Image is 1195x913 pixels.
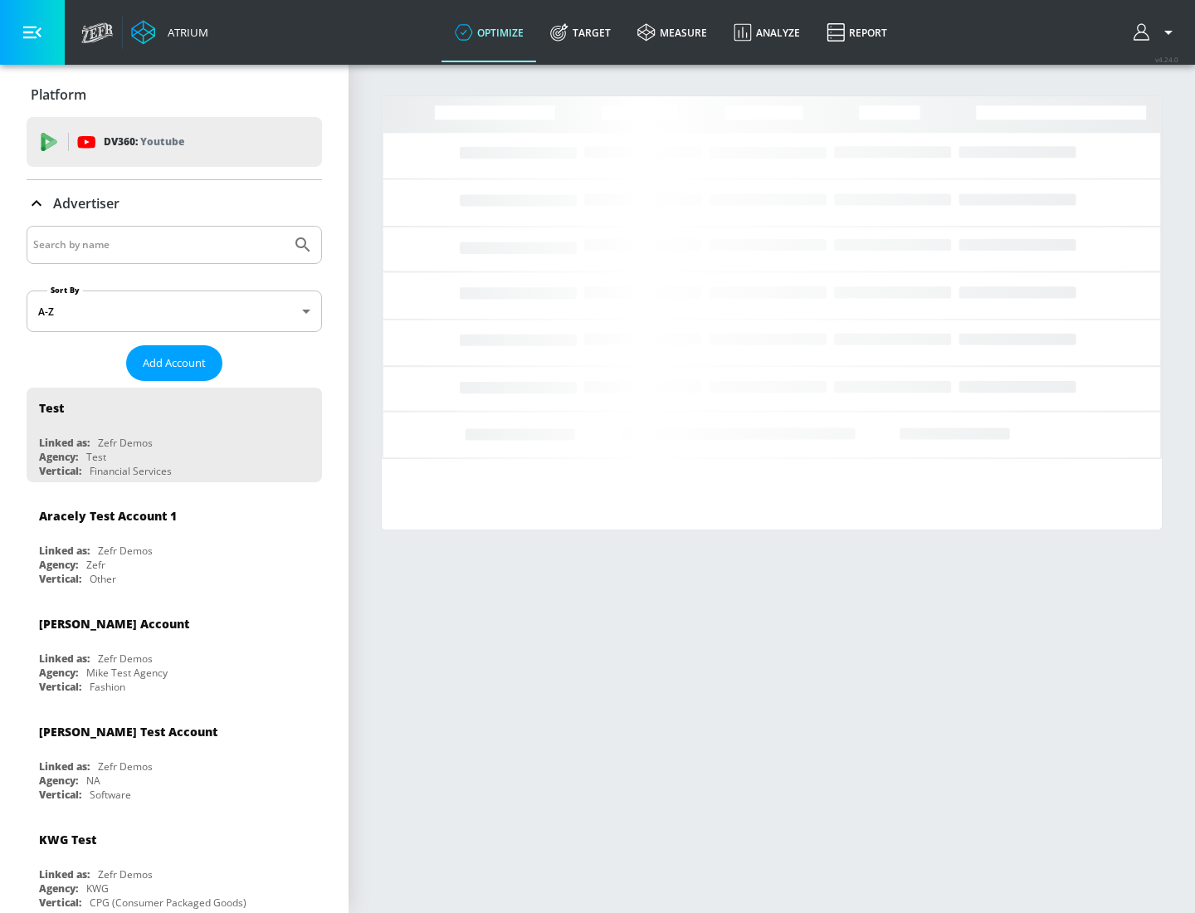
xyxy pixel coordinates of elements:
[39,464,81,478] div: Vertical:
[53,194,119,212] p: Advertiser
[27,496,322,590] div: Aracely Test Account 1Linked as:Zefr DemosAgency:ZefrVertical:Other
[90,896,246,910] div: CPG (Consumer Packaged Goods)
[39,832,96,847] div: KWG Test
[98,867,153,881] div: Zefr Demos
[31,85,86,104] p: Platform
[624,2,720,62] a: measure
[813,2,900,62] a: Report
[441,2,537,62] a: optimize
[98,436,153,450] div: Zefr Demos
[39,652,90,666] div: Linked as:
[39,867,90,881] div: Linked as:
[90,572,116,586] div: Other
[39,759,90,774] div: Linked as:
[39,774,78,788] div: Agency:
[27,711,322,806] div: [PERSON_NAME] Test AccountLinked as:Zefr DemosAgency:NAVertical:Software
[104,133,184,151] p: DV360:
[98,759,153,774] div: Zefr Demos
[39,436,90,450] div: Linked as:
[131,20,208,45] a: Atrium
[537,2,624,62] a: Target
[98,544,153,558] div: Zefr Demos
[39,724,217,740] div: [PERSON_NAME] Test Account
[27,71,322,118] div: Platform
[27,603,322,698] div: [PERSON_NAME] AccountLinked as:Zefr DemosAgency:Mike Test AgencyVertical:Fashion
[27,388,322,482] div: TestLinked as:Zefr DemosAgency:TestVertical:Financial Services
[39,666,78,680] div: Agency:
[126,345,222,381] button: Add Account
[39,896,81,910] div: Vertical:
[39,450,78,464] div: Agency:
[39,616,189,632] div: [PERSON_NAME] Account
[720,2,813,62] a: Analyze
[140,133,184,150] p: Youtube
[39,508,177,524] div: Aracely Test Account 1
[39,572,81,586] div: Vertical:
[86,881,109,896] div: KWG
[39,544,90,558] div: Linked as:
[39,788,81,802] div: Vertical:
[33,234,285,256] input: Search by name
[27,290,322,332] div: A-Z
[98,652,153,666] div: Zefr Demos
[86,450,106,464] div: Test
[39,881,78,896] div: Agency:
[27,117,322,167] div: DV360: Youtube
[1155,55,1178,64] span: v 4.24.0
[143,354,206,373] span: Add Account
[86,558,105,572] div: Zefr
[90,680,125,694] div: Fashion
[27,180,322,227] div: Advertiser
[47,285,83,295] label: Sort By
[161,25,208,40] div: Atrium
[86,774,100,788] div: NA
[39,558,78,572] div: Agency:
[39,400,64,416] div: Test
[86,666,168,680] div: Mike Test Agency
[39,680,81,694] div: Vertical:
[90,464,172,478] div: Financial Services
[90,788,131,802] div: Software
